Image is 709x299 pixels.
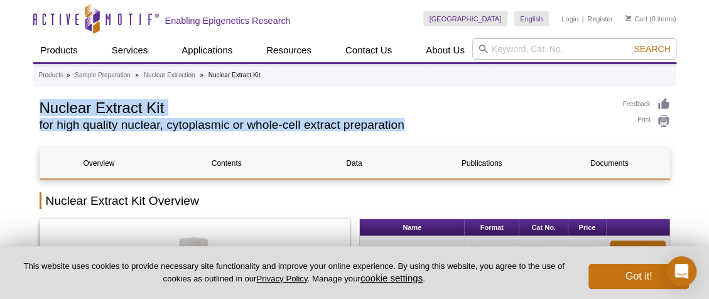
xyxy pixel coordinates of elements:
a: Data [295,148,413,178]
a: Nuclear Extraction [144,70,195,81]
div: Open Intercom Messenger [666,256,696,286]
a: Publications [423,148,541,178]
img: Your Cart [625,15,631,21]
a: Cart [625,14,647,23]
a: Products [33,38,85,62]
button: Search [630,43,674,55]
li: » [67,72,70,79]
a: Documents [550,148,668,178]
li: (0 items) [625,11,676,26]
a: Overview [40,148,158,178]
a: Sample Preparation [75,70,130,81]
button: cookie settings [360,273,423,283]
a: Register [587,14,613,23]
a: Services [104,38,156,62]
li: | [582,11,584,26]
th: Name [360,219,465,236]
p: This website uses cookies to provide necessary site functionality and improve your online experie... [20,261,568,285]
a: About Us [418,38,472,62]
td: Nuclear Extract Kit [360,236,465,290]
h2: Enabling Epigenetics Research [165,15,291,26]
a: Feedback [623,97,670,111]
li: » [135,72,139,79]
a: Resources [259,38,319,62]
td: 100 rxns [465,236,519,263]
h2: Nuclear Extract Kit Overview [40,192,670,209]
a: English [514,11,549,26]
th: Price [568,219,607,236]
a: Contact Us [338,38,399,62]
input: Keyword, Cat. No. [472,38,676,60]
a: Print [623,114,670,128]
a: Privacy Policy [256,274,307,283]
a: Products [39,70,63,81]
button: Got it! [588,264,689,289]
a: Contents [168,148,286,178]
h2: for high quality nuclear, cytoplasmic or whole-cell extract preparation [40,119,610,131]
a: Login [561,14,578,23]
span: Search [634,44,670,54]
a: Add to Cart [610,241,666,258]
th: Cat No. [519,219,568,236]
li: Nuclear Extract Kit [208,72,261,79]
h1: Nuclear Extract Kit [40,97,610,116]
td: 40010 [519,236,568,263]
td: $325 [568,236,607,263]
a: Applications [174,38,240,62]
a: [GEOGRAPHIC_DATA] [423,11,508,26]
li: » [200,72,203,79]
th: Format [465,219,519,236]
